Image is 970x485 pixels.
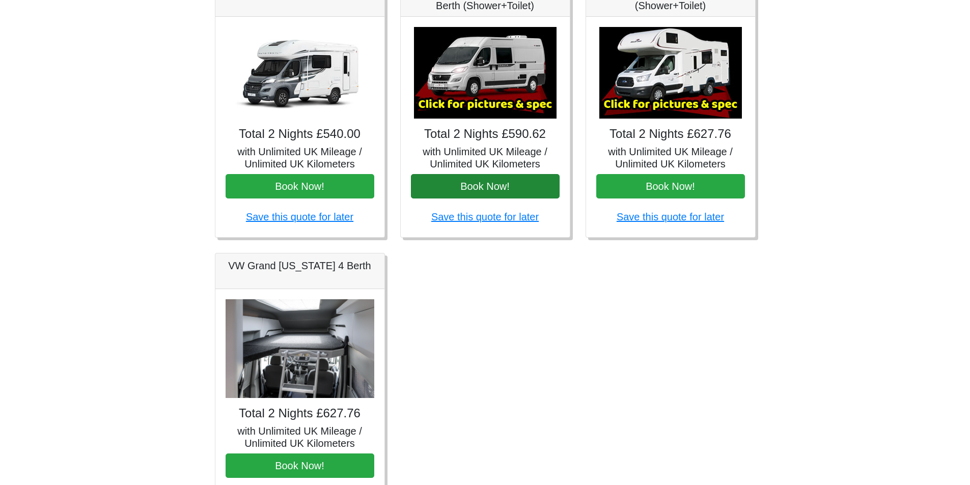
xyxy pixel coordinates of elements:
[599,27,742,119] img: Ford Zefiro 675 - 6 Berth (Shower+Toilet)
[226,406,374,421] h4: Total 2 Nights £627.76
[414,27,557,119] img: Auto-Trail Expedition 67 - 4 Berth (Shower+Toilet)
[411,174,560,198] button: Book Now!
[226,127,374,141] h4: Total 2 Nights £540.00
[431,211,539,222] a: Save this quote for later
[226,174,374,198] button: Book Now!
[226,425,374,449] h5: with Unlimited UK Mileage / Unlimited UK Kilometers
[226,260,374,272] h5: VW Grand [US_STATE] 4 Berth
[596,174,745,198] button: Book Now!
[411,127,560,141] h4: Total 2 Nights £590.62
[229,27,371,119] img: Auto-trail Imala 615 - 4 Berth
[596,127,745,141] h4: Total 2 Nights £627.76
[411,146,560,170] h5: with Unlimited UK Mileage / Unlimited UK Kilometers
[617,211,724,222] a: Save this quote for later
[226,453,374,478] button: Book Now!
[226,146,374,170] h5: with Unlimited UK Mileage / Unlimited UK Kilometers
[246,211,353,222] a: Save this quote for later
[226,299,374,398] img: VW Grand California 4 Berth
[596,146,745,170] h5: with Unlimited UK Mileage / Unlimited UK Kilometers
